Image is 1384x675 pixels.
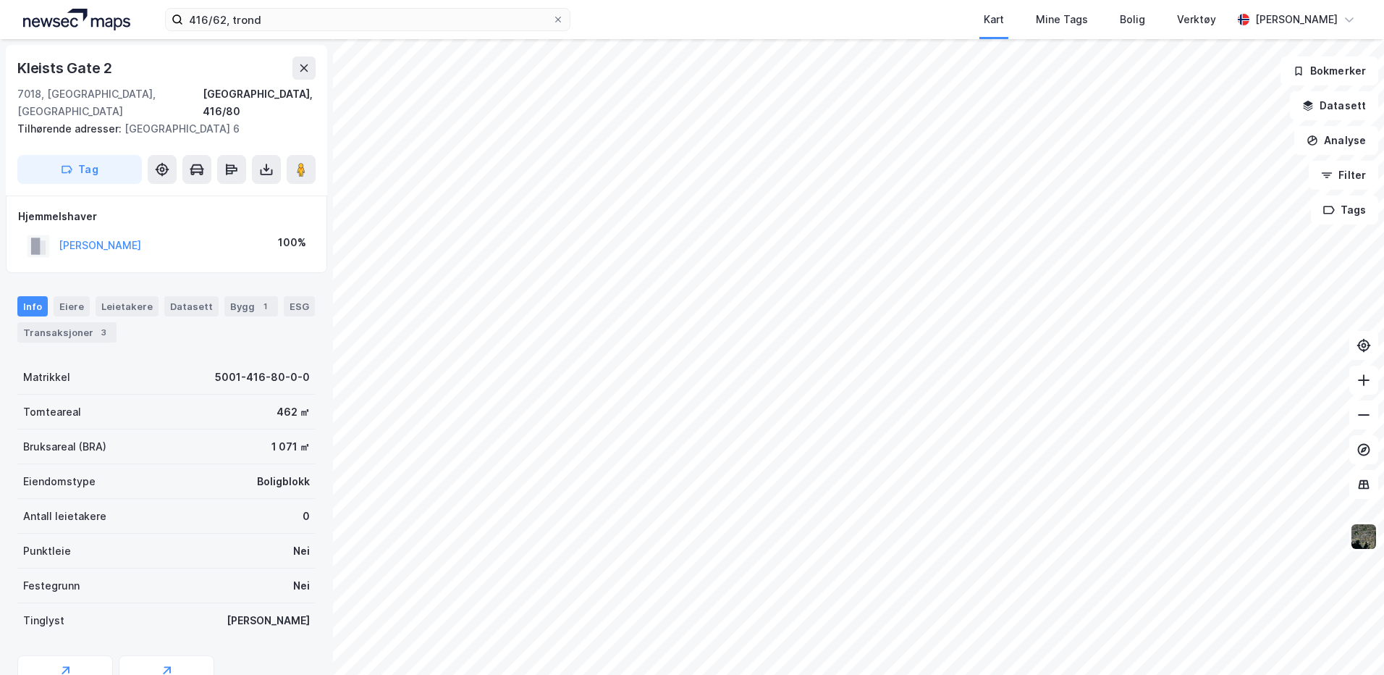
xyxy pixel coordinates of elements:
div: Info [17,296,48,316]
div: Punktleie [23,542,71,560]
img: logo.a4113a55bc3d86da70a041830d287a7e.svg [23,9,130,30]
div: Bygg [224,296,278,316]
div: Hjemmelshaver [18,208,315,225]
div: Eiendomstype [23,473,96,490]
div: Antall leietakere [23,508,106,525]
div: Eiere [54,296,90,316]
div: 462 ㎡ [277,403,310,421]
div: 7018, [GEOGRAPHIC_DATA], [GEOGRAPHIC_DATA] [17,85,203,120]
div: Nei [293,577,310,595]
div: Kleists Gate 2 [17,56,115,80]
div: Leietakere [96,296,159,316]
span: Tilhørende adresser: [17,122,125,135]
button: Datasett [1290,91,1378,120]
div: Matrikkel [23,369,70,386]
div: Datasett [164,296,219,316]
button: Filter [1309,161,1378,190]
div: 100% [278,234,306,251]
div: Bruksareal (BRA) [23,438,106,456]
div: Bolig [1120,11,1145,28]
div: [PERSON_NAME] [1255,11,1338,28]
div: Festegrunn [23,577,80,595]
div: 0 [303,508,310,525]
div: Tomteareal [23,403,81,421]
button: Analyse [1294,126,1378,155]
div: Transaksjoner [17,322,117,343]
button: Tag [17,155,142,184]
div: Nei [293,542,310,560]
div: 5001-416-80-0-0 [215,369,310,386]
div: [GEOGRAPHIC_DATA], 416/80 [203,85,316,120]
div: 1 071 ㎡ [271,438,310,456]
div: Mine Tags [1036,11,1088,28]
img: 9k= [1350,523,1377,550]
input: Søk på adresse, matrikkel, gårdeiere, leietakere eller personer [183,9,552,30]
div: Tinglyst [23,612,64,629]
div: 3 [96,325,111,340]
div: 1 [258,299,272,314]
div: ESG [284,296,315,316]
iframe: Chat Widget [1312,605,1384,675]
div: Kart [984,11,1004,28]
div: Kontrollprogram for chat [1312,605,1384,675]
div: Verktøy [1177,11,1216,28]
button: Bokmerker [1280,56,1378,85]
div: [GEOGRAPHIC_DATA] 6 [17,120,304,138]
div: [PERSON_NAME] [227,612,310,629]
div: Boligblokk [257,473,310,490]
button: Tags [1311,196,1378,225]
